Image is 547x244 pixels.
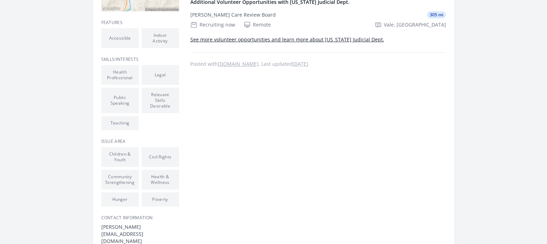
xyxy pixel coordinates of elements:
li: Relevant Skills Desirable [142,88,179,113]
li: Health Professional [101,65,139,85]
dt: [PERSON_NAME] [101,223,179,231]
h3: Contact Information [101,215,179,221]
li: Children & Youth [101,147,139,167]
li: Health & Wellness [142,170,179,190]
li: Indoor Activity [142,28,179,48]
li: Legal [142,65,179,85]
span: 305 mi [427,11,446,18]
a: [PERSON_NAME] Care Review Board 305 mi Recruiting now Remote Vale, [GEOGRAPHIC_DATA] [188,6,449,34]
li: Community Strengthening [101,170,139,190]
abbr: Thu, May 15, 2025 7:34 PM [292,60,308,67]
a: See more volunteer opportunities and learn more about [US_STATE] Judicial Dept. [190,36,384,43]
div: Recruiting now [190,21,235,28]
h3: Features [101,20,179,25]
p: Posted with . Last updated . [190,61,446,67]
li: Accessible [101,28,139,48]
span: Vale, [GEOGRAPHIC_DATA] [384,21,446,28]
div: Remote [244,21,271,28]
li: Civil Rights [142,147,179,167]
li: Poverty [142,192,179,207]
div: [PERSON_NAME] Care Review Board [190,11,276,18]
a: [DOMAIN_NAME] [218,60,258,67]
li: Teaching [101,116,139,130]
li: Hunger [101,192,139,207]
h3: Skills/Interests [101,57,179,62]
h3: Issue area [101,139,179,144]
li: Public Speaking [101,88,139,113]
